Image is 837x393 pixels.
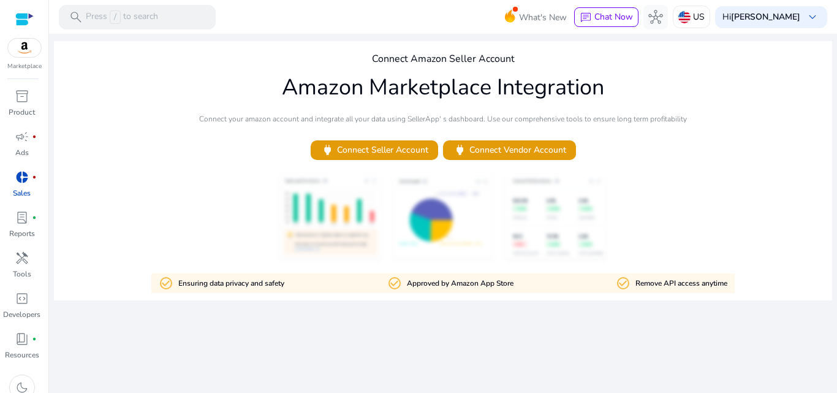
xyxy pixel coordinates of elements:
mat-icon: check_circle_outline [387,276,402,291]
span: handyman [15,251,29,265]
span: fiber_manual_record [32,134,37,139]
p: Approved by Amazon App Store [407,278,513,289]
p: Connect your amazon account and integrate all your data using SellerApp' s dashboard. Use our com... [199,113,687,124]
span: fiber_manual_record [32,215,37,220]
p: Sales [13,188,31,199]
p: Hi [722,13,800,21]
span: Chat Now [594,11,633,23]
h4: Connect Amazon Seller Account [372,53,515,65]
p: Product [9,107,35,118]
span: chat [580,12,592,24]
span: hub [648,10,663,25]
p: Press to search [86,10,158,24]
p: Marketplace [7,62,42,71]
span: keyboard_arrow_down [805,10,820,25]
span: fiber_manual_record [32,175,37,180]
span: inventory_2 [15,89,29,104]
span: book_4 [15,332,29,346]
p: Ensuring data privacy and safety [178,278,284,289]
span: fiber_manual_record [32,337,37,341]
span: search [69,10,83,25]
mat-icon: check_circle_outline [159,276,173,291]
span: code_blocks [15,291,29,306]
span: Connect Seller Account [320,143,428,157]
h1: Amazon Marketplace Integration [282,74,604,101]
span: What's New [519,7,567,28]
p: Reports [9,228,35,239]
p: Remove API access anytime [635,278,727,289]
span: Connect Vendor Account [453,143,566,157]
p: US [693,6,705,28]
button: powerConnect Seller Account [311,140,438,160]
span: / [110,10,121,24]
button: powerConnect Vendor Account [443,140,576,160]
span: power [453,143,467,157]
p: Tools [13,269,31,280]
span: lab_profile [15,210,29,225]
button: hub [643,5,668,29]
b: [PERSON_NAME] [731,11,800,23]
span: campaign [15,129,29,144]
button: chatChat Now [574,7,638,27]
span: donut_small [15,170,29,185]
img: amazon.svg [8,39,41,57]
p: Resources [5,349,39,361]
mat-icon: check_circle_outline [616,276,631,291]
p: Ads [15,147,29,158]
img: us.svg [678,11,691,23]
span: power [320,143,335,157]
p: Developers [3,309,40,320]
